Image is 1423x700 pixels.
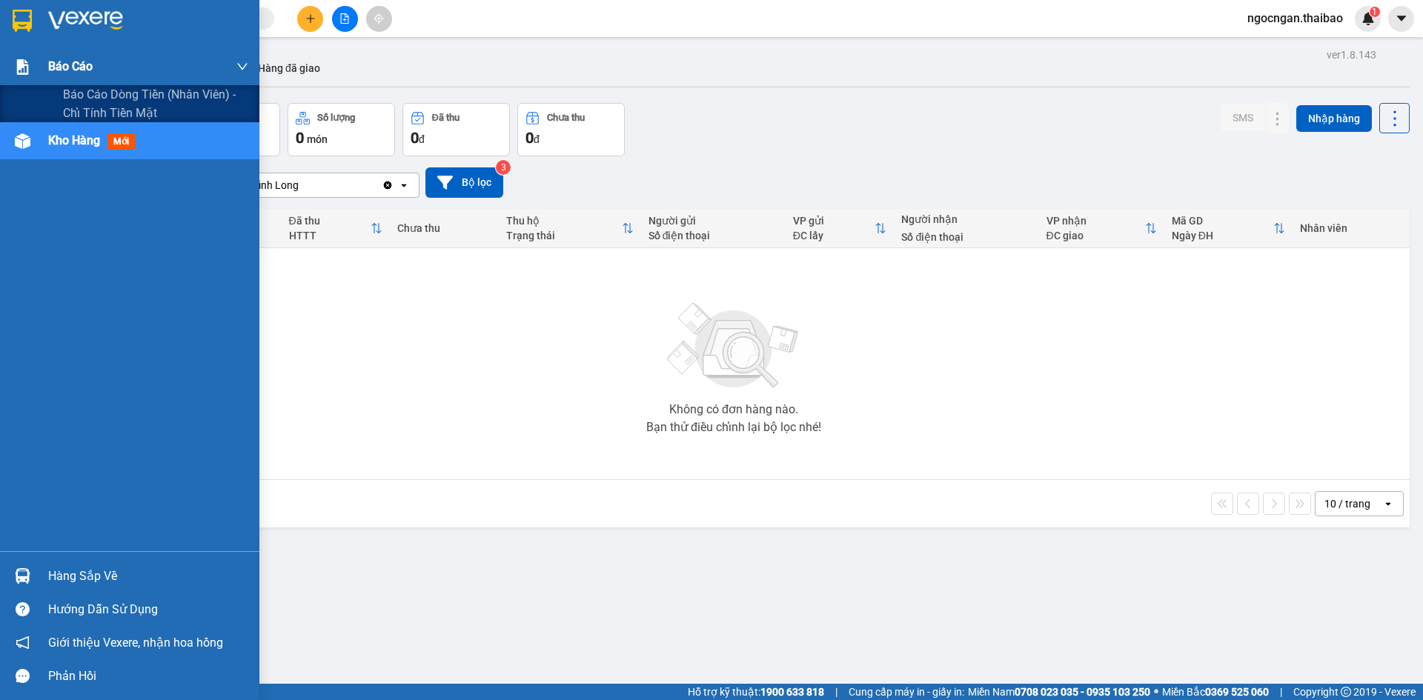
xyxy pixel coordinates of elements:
span: đ [534,133,540,145]
div: ĐC lấy [793,230,875,241]
div: Bạn thử điều chỉnh lại bộ lọc nhé! [646,421,821,433]
div: VP Vĩnh Long [236,178,299,193]
div: Đã thu [432,113,460,123]
span: | [835,684,837,700]
span: 0 [525,129,534,147]
span: Gửi: [13,14,36,30]
div: Người gửi [649,215,778,227]
img: warehouse-icon [15,133,30,149]
div: Hàng sắp về [48,565,248,587]
div: Hướng dẫn sử dụng [48,599,248,621]
img: svg+xml;base64,PHN2ZyBjbGFzcz0ibGlzdC1wbHVnX19zdmciIHhtbG5zPSJodHRwOi8vd3d3LnczLm9yZy8yMDAwL3N2Zy... [660,294,808,398]
span: 0 [411,129,419,147]
strong: 0369 525 060 [1205,686,1269,698]
div: Mã GD [1172,215,1273,227]
div: ver 1.8.143 [1327,47,1376,63]
div: Phản hồi [48,665,248,687]
button: Đã thu0đ [402,103,510,156]
button: aim [366,6,392,32]
span: 1 [1372,7,1377,17]
button: Số lượng0món [288,103,395,156]
span: caret-down [1395,12,1408,25]
span: 0 [296,129,304,147]
span: down [236,61,248,73]
button: file-add [332,6,358,32]
img: icon-new-feature [1361,12,1375,25]
span: message [16,669,30,683]
button: Hàng đã giao [246,50,332,86]
div: Người nhận [901,213,1031,225]
div: CÔ TIÊN [13,48,116,66]
span: món [307,133,328,145]
div: VP nhận [1046,215,1145,227]
span: Miền Nam [968,684,1150,700]
div: ĐC giao [1046,230,1145,241]
div: Không có đơn hàng nào. [669,404,798,416]
th: Toggle SortBy [1164,209,1293,248]
div: Chưa thu [547,113,585,123]
button: Nhập hàng [1296,105,1372,132]
div: Nhân viên [1300,222,1402,234]
span: | [1280,684,1282,700]
button: plus [297,6,323,32]
button: caret-down [1388,6,1414,32]
strong: 0708 023 035 - 0935 103 250 [1015,686,1150,698]
strong: 1900 633 818 [760,686,824,698]
span: Kho hàng [48,133,100,147]
div: HTTT [289,230,371,241]
span: ⚪️ [1154,689,1158,695]
th: Toggle SortBy [282,209,391,248]
span: Cung cấp máy in - giấy in: [849,684,964,700]
span: Miền Bắc [1162,684,1269,700]
span: Báo cáo [48,57,93,76]
th: Toggle SortBy [1039,209,1164,248]
span: CR : [11,97,34,113]
th: Toggle SortBy [786,209,895,248]
div: Đã thu [289,215,371,227]
input: Selected VP Vĩnh Long. [300,178,302,193]
span: Hỗ trợ kỹ thuật: [688,684,824,700]
span: Nhận: [127,14,162,30]
div: Số điện thoại [649,230,778,241]
div: Ngày ĐH [1172,230,1273,241]
div: VP gửi [793,215,875,227]
span: copyright [1341,687,1351,697]
sup: 3 [496,160,511,175]
span: Giới thiệu Vexere, nhận hoa hồng [48,633,223,652]
svg: open [398,179,410,191]
span: aim [374,13,384,24]
span: question-circle [16,602,30,616]
img: warehouse-icon [15,568,30,584]
button: Chưa thu0đ [517,103,625,156]
span: plus [305,13,316,24]
div: VP Vĩnh Long [13,13,116,48]
svg: Clear value [382,179,394,191]
button: Bộ lọc [425,167,503,198]
span: mới [107,133,135,150]
div: 20.000 [11,96,119,113]
div: Thu hộ [506,215,622,227]
img: solution-icon [15,59,30,75]
div: Trạng thái [506,230,622,241]
th: Toggle SortBy [499,209,641,248]
button: SMS [1221,104,1265,131]
div: 0786802614 [13,66,116,87]
div: Chưa thu [397,222,491,234]
svg: open [1382,498,1394,510]
div: Số lượng [317,113,355,123]
div: 10 / trang [1324,496,1370,511]
div: Số điện thoại [901,231,1031,243]
span: notification [16,636,30,650]
span: đ [419,133,425,145]
div: 0772189813 [127,66,277,87]
span: file-add [339,13,350,24]
span: Báo cáo dòng tiền (nhân viên) - chỉ tính tiền mặt [63,85,248,122]
div: CÔ NGA [127,48,277,66]
div: VP [GEOGRAPHIC_DATA] [127,13,277,48]
sup: 1 [1370,7,1380,17]
span: ngocngan.thaibao [1235,9,1355,27]
img: logo-vxr [13,10,32,32]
